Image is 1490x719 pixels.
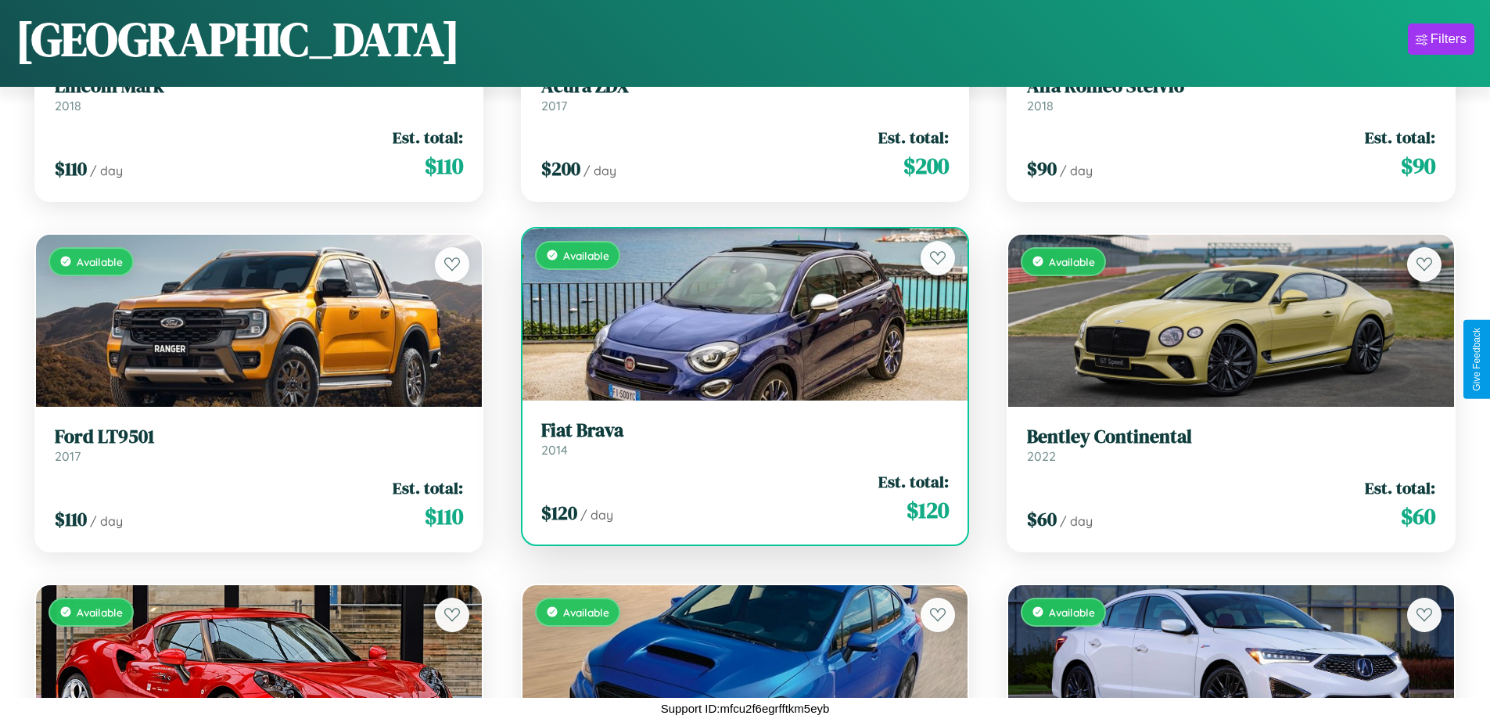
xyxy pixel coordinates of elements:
span: Est. total: [878,126,949,149]
h1: [GEOGRAPHIC_DATA] [16,7,460,71]
span: Est. total: [393,126,463,149]
span: $ 200 [903,150,949,182]
h3: Acura ZDX [541,75,950,98]
span: 2014 [541,442,568,458]
span: 2018 [55,98,81,113]
span: $ 60 [1401,501,1435,532]
span: $ 120 [541,500,577,526]
span: / day [1060,163,1093,178]
span: / day [583,163,616,178]
span: $ 110 [55,506,87,532]
p: Support ID: mfcu2f6egrfftkm5eyb [661,698,830,719]
a: Fiat Brava2014 [541,419,950,458]
h3: Lincoln Mark [55,75,463,98]
span: Available [77,255,123,268]
a: Alfa Romeo Stelvio2018 [1027,75,1435,113]
span: / day [1060,513,1093,529]
span: Available [563,606,609,619]
span: $ 120 [907,494,949,526]
h3: Fiat Brava [541,419,950,442]
a: Ford LT95012017 [55,426,463,464]
span: Available [77,606,123,619]
span: / day [580,507,613,523]
span: 2018 [1027,98,1054,113]
span: $ 90 [1401,150,1435,182]
span: / day [90,513,123,529]
span: $ 110 [425,150,463,182]
a: Lincoln Mark2018 [55,75,463,113]
span: 2017 [541,98,567,113]
span: $ 90 [1027,156,1057,182]
a: Acura ZDX2017 [541,75,950,113]
span: Available [1049,255,1095,268]
span: Est. total: [878,470,949,493]
h3: Ford LT9501 [55,426,463,448]
span: $ 110 [55,156,87,182]
span: Available [1049,606,1095,619]
button: Filters [1408,23,1474,55]
span: Est. total: [393,476,463,499]
span: $ 110 [425,501,463,532]
span: $ 200 [541,156,580,182]
h3: Alfa Romeo Stelvio [1027,75,1435,98]
span: Est. total: [1365,126,1435,149]
span: 2022 [1027,448,1056,464]
span: $ 60 [1027,506,1057,532]
h3: Bentley Continental [1027,426,1435,448]
span: 2017 [55,448,81,464]
a: Bentley Continental2022 [1027,426,1435,464]
span: Available [563,249,609,262]
div: Give Feedback [1471,328,1482,391]
span: / day [90,163,123,178]
div: Filters [1431,31,1467,47]
span: Est. total: [1365,476,1435,499]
